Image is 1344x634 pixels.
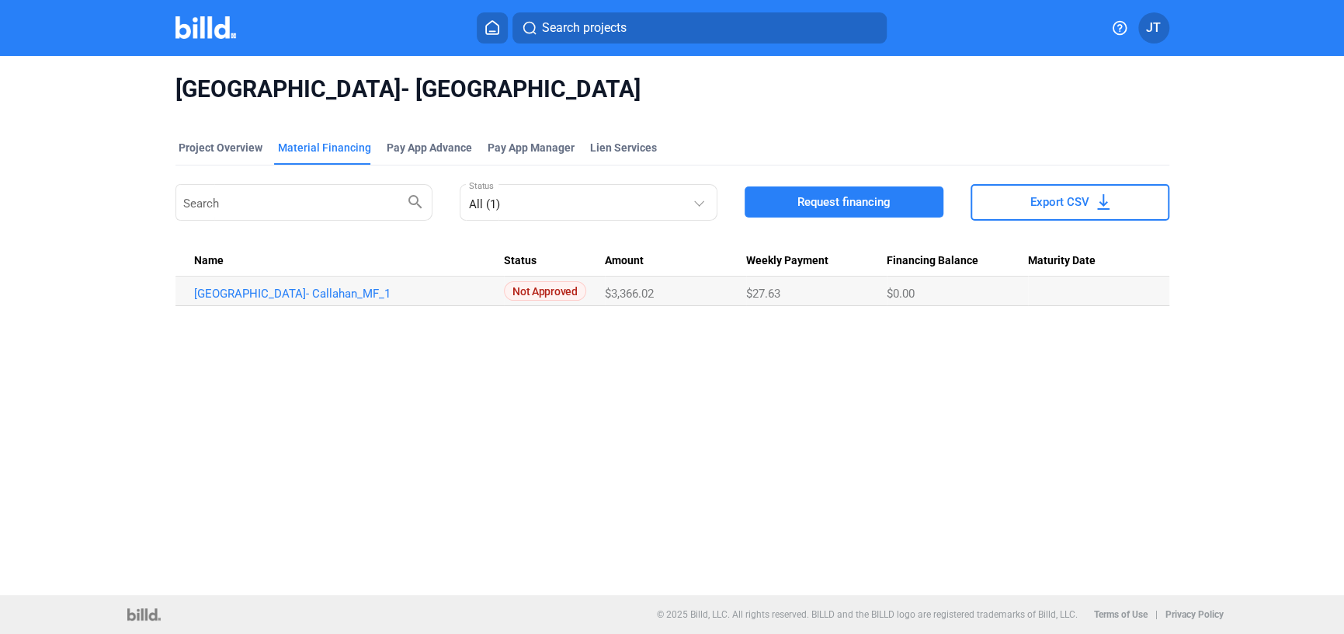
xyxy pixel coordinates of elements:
[194,254,224,268] span: Name
[657,609,1078,620] p: © 2025 Billd, LLC. All rights reserved. BILLD and the BILLD logo are registered trademarks of Bil...
[746,254,887,268] div: Weekly Payment
[605,287,654,301] span: $3,366.02
[746,287,780,301] span: $27.63
[504,281,585,301] span: Not Approved
[1028,254,1151,268] div: Maturity Date
[1028,254,1096,268] span: Maturity Date
[745,186,943,218] button: Request financing
[504,254,605,268] div: Status
[542,19,627,37] span: Search projects
[278,140,371,155] div: Material Financing
[887,254,978,268] span: Financing Balance
[469,197,500,211] mat-select-trigger: All (1)
[504,254,537,268] span: Status
[1093,609,1147,620] b: Terms of Use
[797,194,891,210] span: Request financing
[194,254,505,268] div: Name
[488,140,575,155] span: Pay App Manager
[590,140,657,155] div: Lien Services
[127,608,161,621] img: logo
[887,254,1028,268] div: Financing Balance
[887,287,915,301] span: $0.00
[194,287,501,301] a: [GEOGRAPHIC_DATA]- Callahan_MF_1
[1030,194,1089,210] span: Export CSV
[406,192,425,211] mat-icon: search
[605,254,746,268] div: Amount
[971,184,1169,221] button: Export CSV
[1155,609,1157,620] p: |
[175,16,237,39] img: Billd Company Logo
[512,12,887,44] button: Search projects
[1165,609,1223,620] b: Privacy Policy
[179,140,262,155] div: Project Overview
[605,254,644,268] span: Amount
[175,75,1169,104] span: [GEOGRAPHIC_DATA]- [GEOGRAPHIC_DATA]
[387,140,472,155] div: Pay App Advance
[1138,12,1169,44] button: JT
[1146,19,1161,37] span: JT
[746,254,828,268] span: Weekly Payment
